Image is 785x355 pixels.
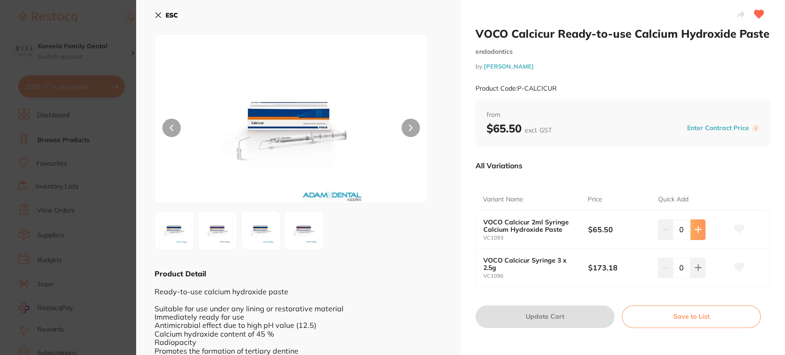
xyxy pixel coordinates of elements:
[476,161,522,170] p: All Variations
[201,214,234,247] img: Ni5qcGc
[525,126,552,134] span: excl. GST
[487,110,760,120] span: from
[476,305,614,327] button: Update Cart
[158,214,191,247] img: My5qcGc
[476,27,771,40] h2: VOCO Calcicur Ready-to-use Calcium Hydroxide Paste
[476,63,771,70] small: by
[622,305,761,327] button: Save to List
[244,214,277,247] img: My5qcGc
[476,85,557,92] small: Product Code: P-CALCICUR
[684,124,752,132] button: Enter Contract Price
[155,7,178,23] button: ESC
[588,195,602,204] p: Price
[483,257,578,271] b: VOCO Calcicur Syringe 3 x 2.5g
[155,269,206,278] b: Product Detail
[287,214,321,247] img: Ni5qcGc
[588,263,651,273] b: $173.18
[483,273,588,279] small: VC1096
[484,63,534,70] a: [PERSON_NAME]
[483,218,578,233] b: VOCO Calcicur 2ml Syringe Calcium Hydroxide Paste
[209,57,372,203] img: My5qcGc
[658,195,688,204] p: Quick Add
[752,125,759,132] label: i
[483,235,588,241] small: VC1093
[487,121,552,135] b: $65.50
[483,195,523,204] p: Variant Name
[588,224,651,235] b: $65.50
[476,48,771,56] small: endodontics
[166,11,178,19] b: ESC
